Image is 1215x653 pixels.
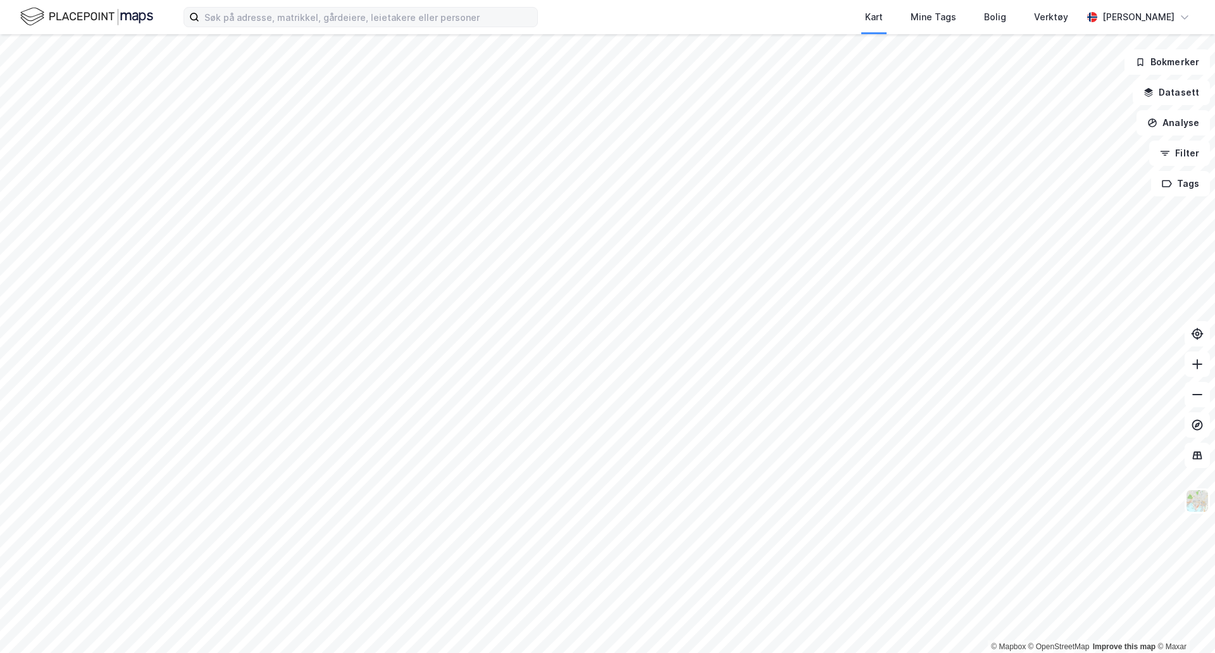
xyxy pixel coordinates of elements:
a: Improve this map [1093,642,1156,651]
input: Søk på adresse, matrikkel, gårdeiere, leietakere eller personer [199,8,537,27]
div: [PERSON_NAME] [1102,10,1174,25]
button: Analyse [1137,110,1210,136]
a: Mapbox [991,642,1026,651]
div: Kart [865,10,883,25]
button: Bokmerker [1125,49,1210,75]
div: Kontrollprogram for chat [1152,592,1215,653]
button: Datasett [1133,80,1210,105]
button: Filter [1149,141,1210,166]
img: Z [1185,489,1209,513]
div: Bolig [984,10,1006,25]
a: OpenStreetMap [1028,642,1090,651]
img: logo.f888ab2527a4732fd821a326f86c7f29.svg [20,6,153,28]
div: Mine Tags [911,10,956,25]
iframe: Chat Widget [1152,592,1215,653]
button: Tags [1151,171,1210,196]
div: Verktøy [1034,10,1068,25]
